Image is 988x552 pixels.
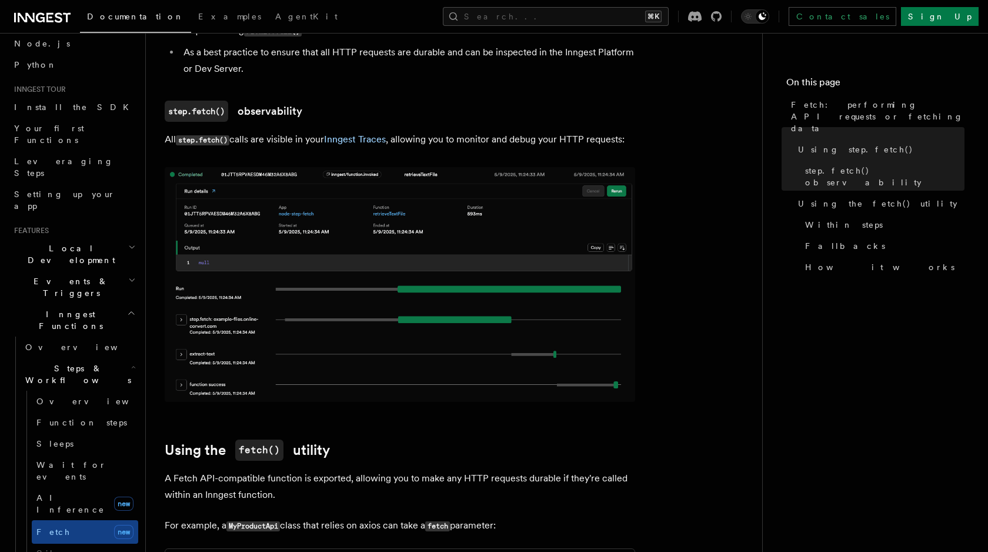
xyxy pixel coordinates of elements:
[9,226,49,235] span: Features
[32,412,138,433] a: Function steps
[32,487,138,520] a: AI Inferencenew
[114,525,133,539] span: new
[805,240,885,252] span: Fallbacks
[645,11,662,22] kbd: ⌘K
[80,4,191,33] a: Documentation
[14,157,114,178] span: Leveraging Steps
[165,131,635,148] p: All calls are visible in your , allowing you to monitor and debug your HTTP requests:
[9,304,138,337] button: Inngest Functions
[9,238,138,271] button: Local Development
[275,12,338,21] span: AgentKit
[798,198,957,210] span: Using the fetch() utility
[176,135,229,145] code: step.fetch()
[21,337,138,358] a: Overview
[198,12,261,21] span: Examples
[9,271,138,304] button: Events & Triggers
[14,189,115,211] span: Setting up your app
[14,124,84,145] span: Your first Functions
[165,517,635,534] p: For example, a class that relies on axios can take a parameter:
[36,527,71,537] span: Fetch
[87,12,184,21] span: Documentation
[21,363,131,386] span: Steps & Workflows
[9,275,128,299] span: Events & Triggers
[741,9,769,24] button: Toggle dark mode
[191,4,268,32] a: Examples
[36,460,106,481] span: Wait for events
[165,167,635,402] img: Inngest Traces showing a step.fetch() call
[800,214,964,235] a: Within steps
[9,97,138,118] a: Install the SDK
[425,521,450,531] code: fetch
[793,139,964,160] a: Using step.fetch()
[805,261,954,273] span: How it works
[791,99,964,134] span: Fetch: performing API requests or fetching data
[14,39,70,48] span: Node.js
[805,165,964,188] span: step.fetch() observability
[9,85,66,94] span: Inngest tour
[789,7,896,26] a: Contact sales
[800,235,964,257] a: Fallbacks
[165,470,635,503] p: A Fetch API-compatible function is exported, allowing you to make any HTTP requests durable if th...
[9,33,138,54] a: Node.js
[805,219,883,231] span: Within steps
[901,7,979,26] a: Sign Up
[9,308,127,332] span: Inngest Functions
[180,44,635,77] li: As a best practice to ensure that all HTTP requests are durable and can be inspected in the Innge...
[786,75,964,94] h4: On this page
[800,160,964,193] a: step.fetch() observability
[32,520,138,544] a: Fetchnew
[235,440,283,461] code: fetch()
[36,397,158,406] span: Overview
[9,184,138,217] a: Setting up your app
[786,94,964,139] a: Fetch: performing API requests or fetching data
[9,54,138,75] a: Python
[14,60,57,69] span: Python
[36,418,127,427] span: Function steps
[268,4,345,32] a: AgentKit
[25,342,146,352] span: Overview
[226,521,280,531] code: MyProductApi
[443,7,669,26] button: Search...⌘K
[165,101,302,122] a: step.fetch()observability
[798,144,913,155] span: Using step.fetch()
[32,433,138,454] a: Sleeps
[9,242,128,266] span: Local Development
[800,257,964,278] a: How it works
[9,151,138,184] a: Leveraging Steps
[244,26,302,36] code: Promise.all()
[793,193,964,214] a: Using the fetch() utility
[36,439,74,448] span: Sleeps
[21,358,138,391] button: Steps & Workflows
[14,102,136,112] span: Install the SDK
[165,101,228,122] code: step.fetch()
[165,440,330,461] a: Using thefetch()utility
[32,454,138,487] a: Wait for events
[324,134,386,145] a: Inngest Traces
[36,493,105,514] span: AI Inference
[32,391,138,412] a: Overview
[114,497,133,511] span: new
[9,118,138,151] a: Your first Functions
